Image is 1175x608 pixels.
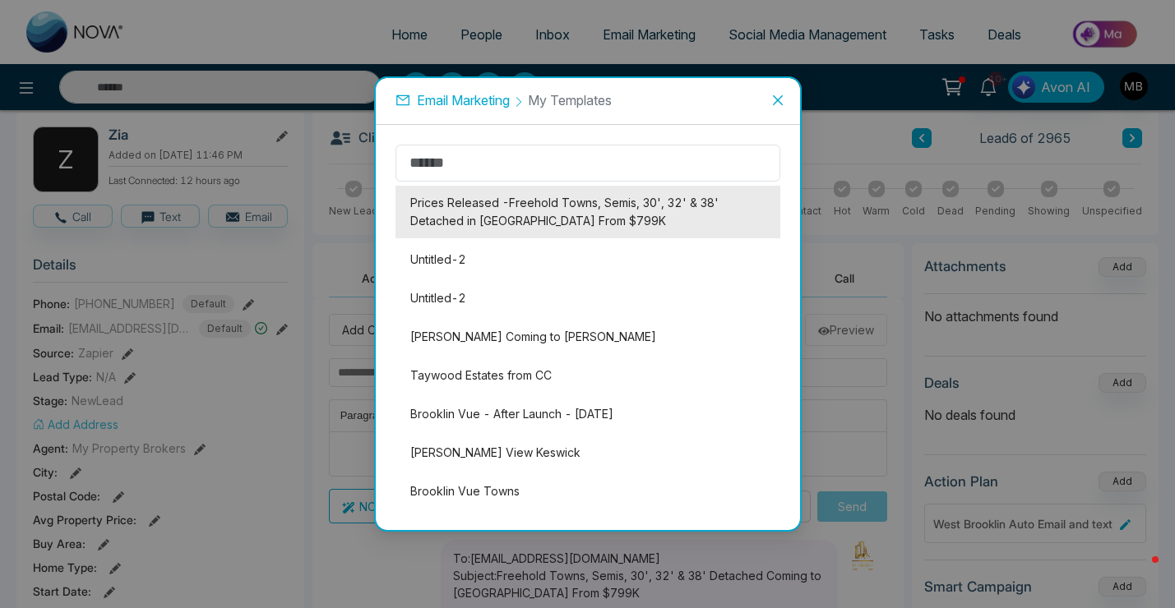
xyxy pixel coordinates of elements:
[396,397,780,431] li: Brooklin Vue - After Launch - [DATE]
[396,320,780,354] li: [PERSON_NAME] Coming to [PERSON_NAME]
[396,474,780,509] li: Brooklin Vue Towns
[396,281,780,316] li: Untitled-2
[528,92,612,108] span: My Templates
[1119,552,1159,592] iframe: Intercom live chat
[756,78,800,122] button: Close
[417,92,510,108] span: Email Marketing
[396,242,780,277] li: Untitled-2
[396,358,780,393] li: Taywood Estates from CC
[771,94,784,107] span: close
[396,186,780,238] li: Prices Released -Freehold Towns, Semis, 30', 32' & 38' Detached in [GEOGRAPHIC_DATA] From $799K
[396,435,780,470] li: [PERSON_NAME] View Keswick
